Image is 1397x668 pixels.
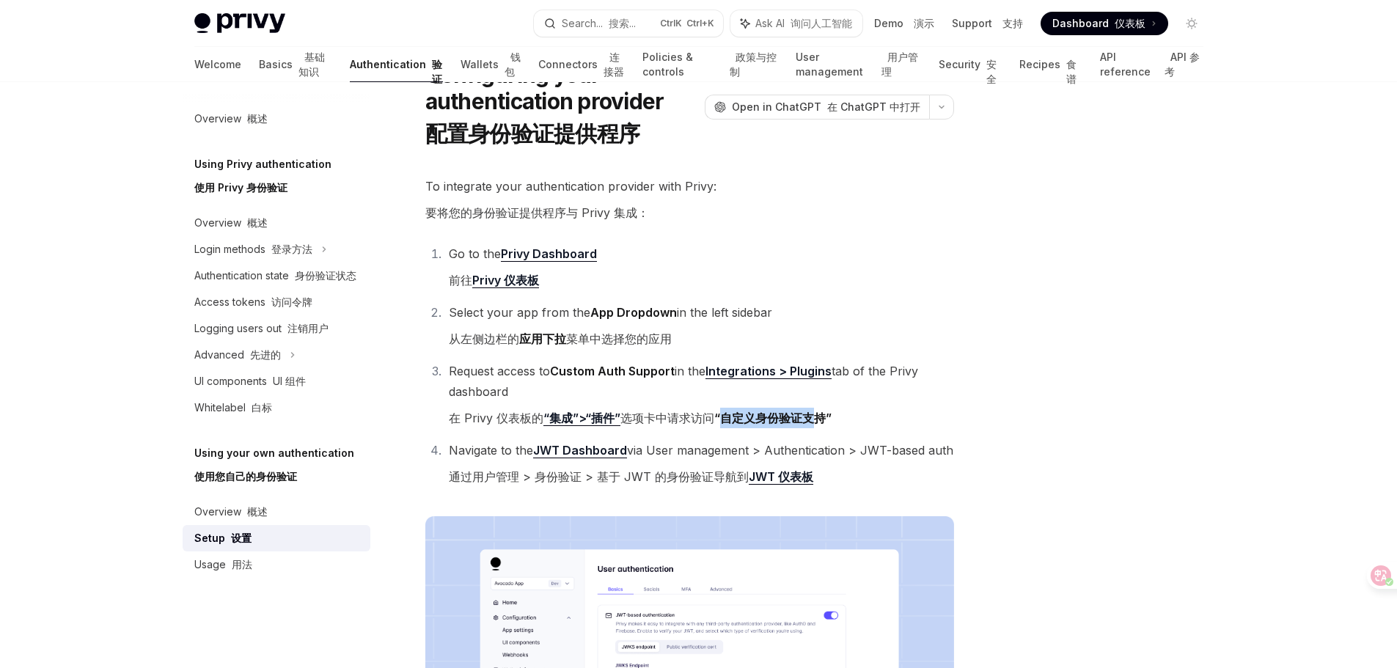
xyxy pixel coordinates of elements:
[444,243,954,296] li: Go to the
[194,293,312,311] div: Access tokens
[609,17,636,29] font: 搜索...
[444,361,954,434] li: Request access to in the tab of the Privy dashboard
[250,348,281,361] font: 先进的
[183,525,370,551] a: Setup 设置
[350,47,442,82] a: Authentication 验证
[194,372,306,390] div: UI components
[827,100,920,113] font: 在 ChatGPT 中打开
[183,315,370,342] a: Logging users out 注销用户
[472,273,539,288] a: Privy 仪表板
[604,51,624,78] font: 连接器
[730,51,777,78] font: 政策与控制
[231,532,252,544] font: 设置
[449,411,832,426] font: 在 Privy 仪表板的 选项卡中请求访问
[449,273,539,288] font: 前往
[874,16,934,31] a: Demo 演示
[252,401,272,414] font: 白标
[533,443,627,458] a: JWT Dashboard
[183,289,370,315] a: Access tokens 访问令牌
[881,51,918,78] font: 用户管理
[461,47,521,82] a: Wallets 钱包
[183,210,370,236] a: Overview 概述
[714,411,832,425] strong: “自定义身份验证支持”
[425,120,640,147] font: 配置身份验证提供程序
[1100,47,1203,82] a: API reference API 参考
[791,17,852,29] font: 询问人工智能
[1019,47,1082,82] a: Recipes 食谱
[194,444,354,491] h5: Using your own authentication
[183,368,370,394] a: UI components UI 组件
[543,411,620,426] a: “集成”>“插件”
[259,47,333,82] a: Basics 基础知识
[705,95,929,120] button: Open in ChatGPT 在 ChatGPT 中打开
[730,10,862,37] button: Ask AI 询问人工智能
[686,18,714,29] font: Ctrl+K
[986,58,997,85] font: 安全
[271,243,312,255] font: 登录方法
[194,13,285,34] img: light logo
[444,440,954,493] li: Navigate to the via User management > Authentication > JWT-based auth
[952,16,1023,31] a: Support 支持
[194,155,331,202] h5: Using Privy authentication
[1115,17,1145,29] font: 仪表板
[562,15,636,32] div: Search...
[519,331,566,346] strong: 应用下拉
[298,51,325,78] font: 基础知识
[914,17,934,29] font: 演示
[705,364,832,379] a: Integrations > Plugins
[183,551,370,578] a: Usage 用法
[194,346,281,364] div: Advanced
[194,399,272,416] div: Whitelabel
[194,503,268,521] div: Overview
[1052,16,1145,31] span: Dashboard
[505,51,521,78] font: 钱包
[183,263,370,289] a: Authentication state 身份验证状态
[501,246,597,261] strong: Privy Dashboard
[194,320,329,337] div: Logging users out
[432,58,442,85] font: 验证
[247,505,268,518] font: 概述
[796,47,921,82] a: User management 用户管理
[1180,12,1203,35] button: Toggle dark mode
[247,112,268,125] font: 概述
[194,47,241,82] a: Welcome
[501,246,597,262] a: Privy Dashboard
[194,214,268,232] div: Overview
[287,322,329,334] font: 注销用户
[295,269,356,282] font: 身份验证状态
[425,176,954,229] span: To integrate your authentication provider with Privy:
[590,305,677,320] strong: App Dropdown
[425,62,699,153] h1: Configuring your authentication provider
[449,331,672,346] font: 从左侧边栏的 菜单中选择您的应用
[732,100,920,114] span: Open in ChatGPT
[1066,58,1077,85] font: 食谱
[194,267,356,285] div: Authentication state
[183,394,370,421] a: Whitelabel 白标
[194,110,268,128] div: Overview
[194,241,312,258] div: Login methods
[749,469,813,485] a: JWT 仪表板
[939,47,1002,82] a: Security 安全
[183,106,370,132] a: Overview 概述
[194,470,297,482] font: 使用您自己的身份验证
[425,205,649,220] font: 要将您的身份验证提供程序与 Privy 集成：
[755,16,852,31] span: Ask AI
[550,364,675,378] strong: Custom Auth Support
[534,10,723,37] button: Search... 搜索...CtrlK Ctrl+K
[642,47,778,82] a: Policies & controls 政策与控制
[1002,17,1023,29] font: 支持
[194,181,287,194] font: 使用 Privy 身份验证
[449,469,813,485] font: 通过用户管理 > 身份验证 > 基于 JWT 的身份验证导航到
[247,216,268,229] font: 概述
[444,302,954,355] li: Select your app from the in the left sidebar
[183,499,370,525] a: Overview 概述
[194,529,252,547] div: Setup
[1165,51,1200,78] font: API 参考
[273,375,306,387] font: UI 组件
[538,47,626,82] a: Connectors 连接器
[194,556,252,573] div: Usage
[660,18,714,29] span: Ctrl K
[232,558,252,570] font: 用法
[1041,12,1168,35] a: Dashboard 仪表板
